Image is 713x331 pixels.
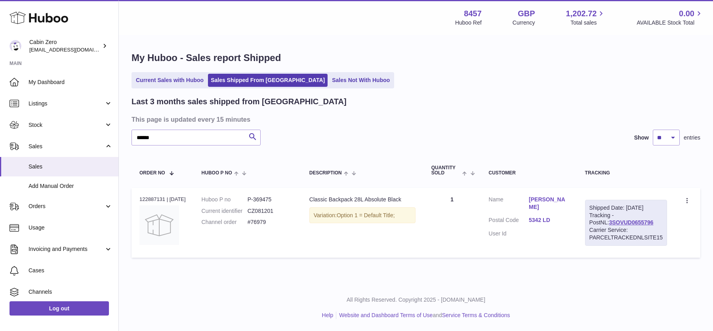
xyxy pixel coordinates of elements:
[139,205,179,245] img: no-photo.jpg
[309,196,416,203] div: Classic Backpack 28L Absolute Black
[684,134,700,142] span: entries
[29,288,112,296] span: Channels
[29,182,112,190] span: Add Manual Order
[309,170,342,176] span: Description
[29,163,112,170] span: Sales
[637,8,703,27] a: 0.00 AVAILABLE Stock Total
[570,19,606,27] span: Total sales
[679,8,694,19] span: 0.00
[29,245,104,253] span: Invoicing and Payments
[322,312,334,318] a: Help
[309,207,416,224] div: Variation:
[29,203,104,210] span: Orders
[29,38,101,54] div: Cabin Zero
[513,19,535,27] div: Currency
[585,200,667,246] div: Tracking - PostNL:
[589,226,663,241] div: Carrier Service: PARCELTRACKEDNLSITE15
[248,196,294,203] dd: P-369475
[139,196,186,203] div: 122887131 | [DATE]
[455,19,482,27] div: Huboo Ref
[202,207,248,215] dt: Current identifier
[29,121,104,129] span: Stock
[566,8,606,27] a: 1,202.72 Total sales
[566,8,597,19] span: 1,202.72
[10,40,21,52] img: huboo@cabinzero.com
[518,8,535,19] strong: GBP
[29,78,112,86] span: My Dashboard
[431,165,460,176] span: Quantity Sold
[208,74,328,87] a: Sales Shipped From [GEOGRAPHIC_DATA]
[29,46,116,53] span: [EMAIL_ADDRESS][DOMAIN_NAME]
[423,188,481,258] td: 1
[585,170,667,176] div: Tracking
[634,134,649,142] label: Show
[10,301,109,316] a: Log out
[132,96,347,107] h2: Last 3 months sales shipped from [GEOGRAPHIC_DATA]
[29,267,112,274] span: Cases
[139,170,165,176] span: Order No
[637,19,703,27] span: AVAILABLE Stock Total
[202,218,248,226] dt: Channel order
[132,52,700,64] h1: My Huboo - Sales report Shipped
[489,230,529,237] dt: User Id
[464,8,482,19] strong: 8457
[489,216,529,226] dt: Postal Code
[442,312,510,318] a: Service Terms & Conditions
[339,312,433,318] a: Website and Dashboard Terms of Use
[329,74,393,87] a: Sales Not With Huboo
[336,312,510,319] li: and
[29,143,104,150] span: Sales
[202,196,248,203] dt: Huboo P no
[489,170,569,176] div: Customer
[589,204,663,212] div: Shipped Date: [DATE]
[248,207,294,215] dd: CZ081201
[529,196,569,211] a: [PERSON_NAME]
[337,212,395,218] span: Option 1 = Default Title;
[489,196,529,213] dt: Name
[133,74,206,87] a: Current Sales with Huboo
[248,218,294,226] dd: #76979
[529,216,569,224] a: 5342 LD
[29,224,112,232] span: Usage
[125,296,707,304] p: All Rights Reserved. Copyright 2025 - [DOMAIN_NAME]
[202,170,232,176] span: Huboo P no
[132,115,698,124] h3: This page is updated every 15 minutes
[609,219,653,226] a: 3SOVUD0655796
[29,100,104,107] span: Listings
